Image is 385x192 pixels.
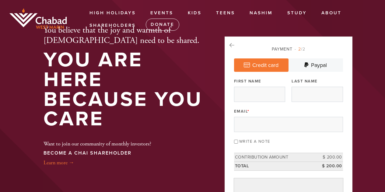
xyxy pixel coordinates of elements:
a: Learn more → [44,159,74,166]
a: About [317,7,346,19]
td: $ 200.00 [316,162,343,170]
td: Contribution Amount [234,153,316,162]
a: Study [283,7,311,19]
div: Payment [234,46,343,52]
a: Nashim [245,7,277,19]
a: Events [146,7,178,19]
span: This field is required. [247,109,250,114]
a: Paypal [289,58,343,72]
label: Write a note [239,139,270,144]
h2: You believe that the joy and warmth of [DEMOGRAPHIC_DATA] need to be shared. [44,25,205,46]
div: Want to join our community of monthly investors? [44,131,151,167]
td: $ 200.00 [316,153,343,162]
a: Credit card [234,58,289,72]
label: Email [234,109,250,114]
a: Donate [146,19,179,31]
td: Total [234,162,316,170]
h1: You are here because you care [44,50,205,129]
span: /2 [295,47,305,52]
label: Last Name [292,79,318,84]
a: Shareholders [85,20,140,31]
a: Teens [212,7,240,19]
label: First Name [234,79,261,84]
h3: BECOME A CHAI SHAREHOLDER [44,150,151,156]
a: High Holidays [85,7,140,19]
a: Kids [183,7,206,19]
img: chabad-west-marin-logo.png [9,8,67,29]
span: 2 [298,47,301,52]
